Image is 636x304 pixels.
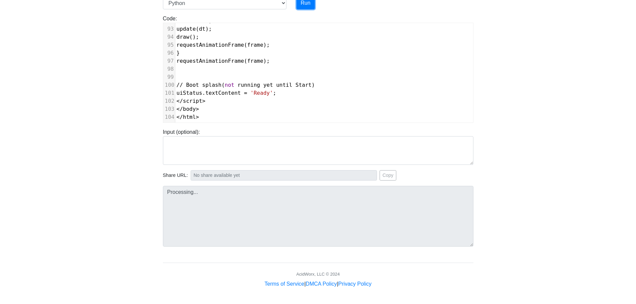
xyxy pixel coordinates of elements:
[196,114,199,120] span: >
[238,82,260,88] span: running
[177,42,270,48] span: ( );
[380,170,397,181] button: Copy
[205,90,241,96] span: textContent
[276,82,292,88] span: until
[163,105,175,113] div: 103
[202,98,206,104] span: >
[202,82,222,88] span: splash
[163,81,175,89] div: 100
[177,58,244,64] span: requestAnimationFrame
[163,172,188,179] span: Share URL:
[177,82,315,88] span: ( )
[250,90,273,96] span: 'Ready'
[186,82,199,88] span: Boot
[247,58,263,64] span: frame
[177,90,202,96] span: uiStatus
[296,271,340,277] div: AcidWorx, LLC © 2024
[177,98,183,104] span: </
[196,106,199,112] span: >
[183,106,196,112] span: body
[263,82,273,88] span: yet
[177,42,244,48] span: requestAnimationFrame
[163,49,175,57] div: 96
[163,33,175,41] div: 94
[177,26,196,32] span: update
[163,113,175,121] div: 104
[183,114,196,120] span: html
[306,281,337,287] a: DMCA Policy
[177,114,183,120] span: </
[264,280,371,288] div: | |
[244,90,247,96] span: =
[163,73,175,81] div: 99
[163,97,175,105] div: 102
[163,25,175,33] div: 93
[177,26,212,32] span: ( );
[177,50,180,56] span: }
[163,41,175,49] div: 95
[338,281,372,287] a: Privacy Policy
[295,82,311,88] span: Start
[247,42,263,48] span: frame
[158,15,478,123] div: Code:
[177,58,270,64] span: ( );
[163,89,175,97] div: 101
[264,281,304,287] a: Terms of Service
[163,57,175,65] div: 97
[158,128,478,165] div: Input (optional):
[177,34,199,40] span: ();
[163,65,175,73] div: 98
[177,34,190,40] span: draw
[225,82,234,88] span: not
[177,90,276,96] span: . ;
[177,82,183,88] span: //
[183,98,202,104] span: script
[199,26,205,32] span: dt
[177,106,183,112] span: </
[191,170,377,181] input: No share available yet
